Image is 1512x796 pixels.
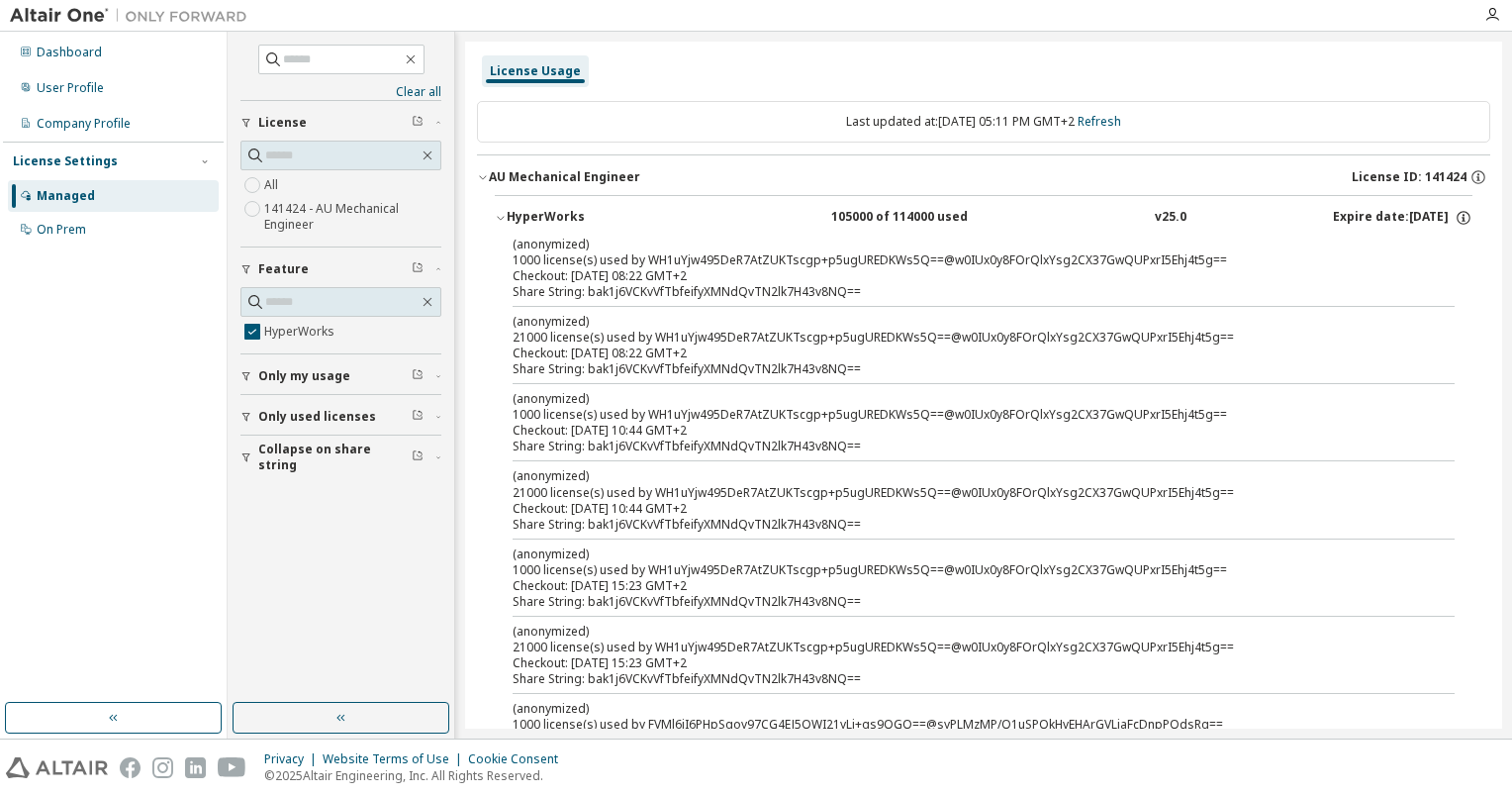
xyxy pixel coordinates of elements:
[240,436,441,479] button: Collapse on share string
[120,757,141,778] img: facebook.svg
[37,188,95,204] div: Managed
[258,442,412,473] span: Collapse on share string
[10,6,257,26] img: Altair One
[513,655,1407,671] div: Checkout: [DATE] 15:23 GMT+2
[513,423,1407,439] div: Checkout: [DATE] 10:44 GMT+2
[513,236,1407,252] p: (anonymized)
[1078,113,1121,130] a: Refresh
[412,449,424,465] span: Clear filter
[513,313,1407,330] p: (anonymized)
[513,671,1407,687] div: Share String: bak1j6VCKvVfTbfeifyXMNdQvTN2lk7H43v8NQ==
[513,594,1407,610] div: Share String: bak1j6VCKvVfTbfeifyXMNdQvTN2lk7H43v8NQ==
[477,155,1490,199] button: AU Mechanical EngineerLicense ID: 141424
[412,409,424,425] span: Clear filter
[13,153,118,169] div: License Settings
[258,115,307,131] span: License
[513,467,1407,500] div: 21000 license(s) used by WH1uYjw495DeR7AtZUKTscgp+p5ugUREDKWs5Q==@w0IUx0y8FOrQlxYsg2CX37GwQUPxrI5...
[513,578,1407,594] div: Checkout: [DATE] 15:23 GMT+2
[468,751,570,767] div: Cookie Consent
[412,368,424,384] span: Clear filter
[37,80,104,96] div: User Profile
[240,84,441,100] a: Clear all
[489,169,640,185] div: AU Mechanical Engineer
[240,354,441,398] button: Only my usage
[240,248,441,291] button: Feature
[490,63,581,79] div: License Usage
[258,261,309,277] span: Feature
[264,320,338,344] label: HyperWorks
[6,757,108,778] img: altair_logo.svg
[1352,169,1466,185] span: License ID: 141424
[240,395,441,439] button: Only used licenses
[513,546,1407,578] div: 1000 license(s) used by WH1uYjw495DeR7AtZUKTscgp+p5ugUREDKWs5Q==@w0IUx0y8FOrQlxYsg2CX37GwQUPxrI5E...
[513,346,1407,361] div: Checkout: [DATE] 08:22 GMT+2
[513,700,1407,717] p: (anonymized)
[37,116,131,132] div: Company Profile
[37,45,102,60] div: Dashboard
[513,390,1407,407] p: (anonymized)
[513,284,1407,300] div: Share String: bak1j6VCKvVfTbfeifyXMNdQvTN2lk7H43v8NQ==
[264,767,570,784] p: © 2025 Altair Engineering, Inc. All Rights Reserved.
[513,236,1407,268] div: 1000 license(s) used by WH1uYjw495DeR7AtZUKTscgp+p5ugUREDKWs5Q==@w0IUx0y8FOrQlxYsg2CX37GwQUPxrI5E...
[513,623,1407,640] p: (anonymized)
[1333,209,1472,227] div: Expire date: [DATE]
[495,196,1472,240] button: HyperWorks105000 of 114000 usedv25.0Expire date:[DATE]
[507,209,685,227] div: HyperWorks
[513,501,1407,517] div: Checkout: [DATE] 10:44 GMT+2
[1155,209,1186,227] div: v25.0
[258,409,376,425] span: Only used licenses
[513,700,1407,733] div: 1000 license(s) used by FVMl6jI6PHpSgoy97CG4EJ5QWI21yLi+gs9QGQ==@syPLMzMP/O1uSPOkHvEHArGVLiaFcDnp...
[513,467,1407,484] p: (anonymized)
[218,757,246,778] img: youtube.svg
[37,222,86,238] div: On Prem
[513,517,1407,533] div: Share String: bak1j6VCKvVfTbfeifyXMNdQvTN2lk7H43v8NQ==
[831,209,1009,227] div: 105000 of 114000 used
[264,751,323,767] div: Privacy
[323,751,468,767] div: Website Terms of Use
[412,261,424,277] span: Clear filter
[513,268,1407,284] div: Checkout: [DATE] 08:22 GMT+2
[513,546,1407,562] p: (anonymized)
[185,757,206,778] img: linkedin.svg
[152,757,173,778] img: instagram.svg
[513,313,1407,346] div: 21000 license(s) used by WH1uYjw495DeR7AtZUKTscgp+p5ugUREDKWs5Q==@w0IUx0y8FOrQlxYsg2CX37GwQUPxrI5...
[258,368,350,384] span: Only my usage
[513,390,1407,423] div: 1000 license(s) used by WH1uYjw495DeR7AtZUKTscgp+p5ugUREDKWs5Q==@w0IUx0y8FOrQlxYsg2CX37GwQUPxrI5E...
[513,361,1407,377] div: Share String: bak1j6VCKvVfTbfeifyXMNdQvTN2lk7H43v8NQ==
[412,115,424,131] span: Clear filter
[477,101,1490,143] div: Last updated at: [DATE] 05:11 PM GMT+2
[240,101,441,145] button: License
[264,173,282,197] label: All
[513,623,1407,655] div: 21000 license(s) used by WH1uYjw495DeR7AtZUKTscgp+p5ugUREDKWs5Q==@w0IUx0y8FOrQlxYsg2CX37GwQUPxrI5...
[513,439,1407,454] div: Share String: bak1j6VCKvVfTbfeifyXMNdQvTN2lk7H43v8NQ==
[264,197,441,237] label: 141424 - AU Mechanical Engineer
